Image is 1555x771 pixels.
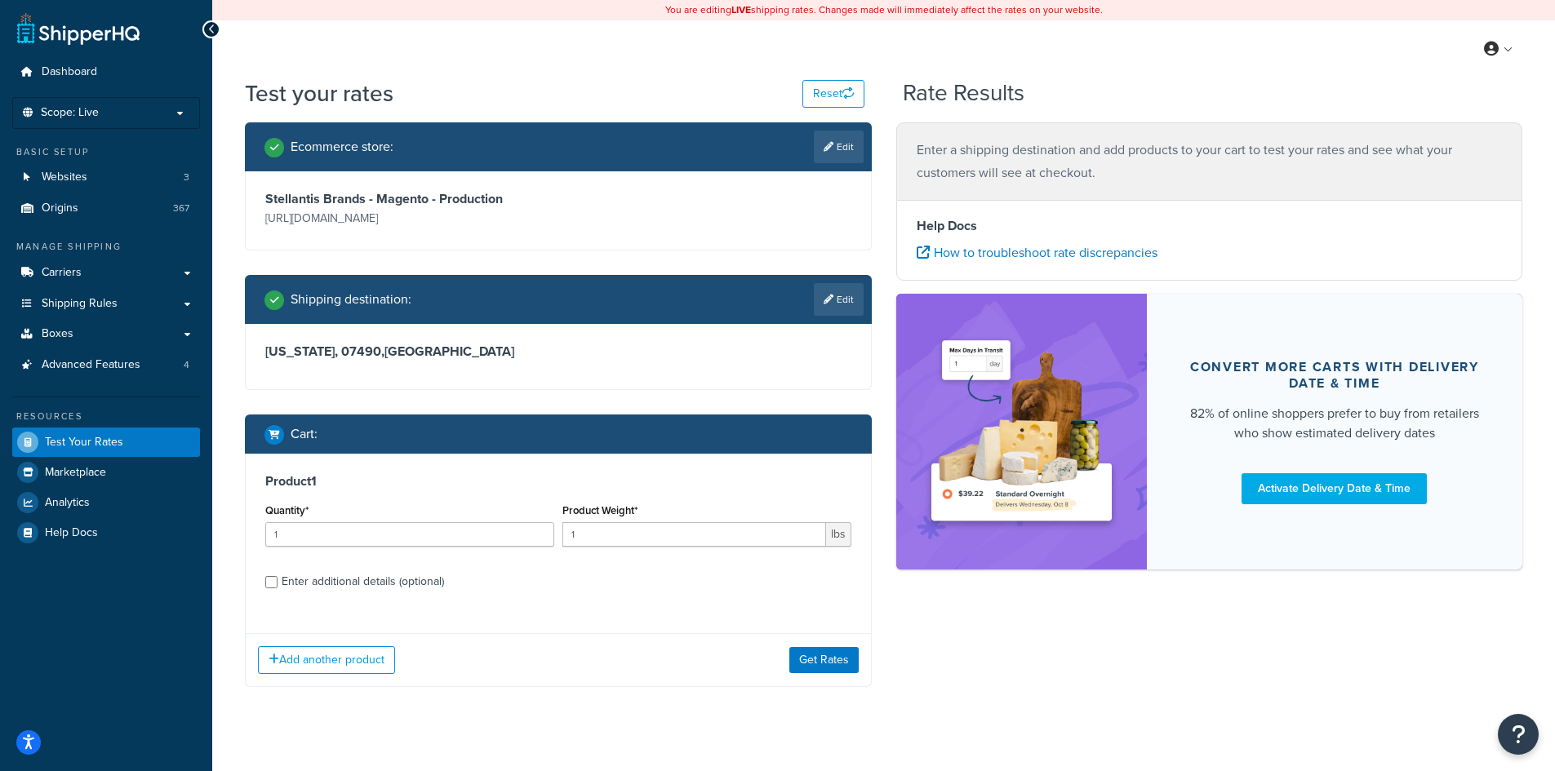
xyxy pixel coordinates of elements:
[12,193,200,224] li: Origins
[42,171,87,184] span: Websites
[917,216,1503,236] h4: Help Docs
[282,570,444,593] div: Enter additional details (optional)
[917,243,1157,262] a: How to troubleshoot rate discrepancies
[12,57,200,87] a: Dashboard
[1242,473,1427,504] a: Activate Delivery Date & Time
[265,473,851,490] h3: Product 1
[12,428,200,457] a: Test Your Rates
[12,350,200,380] a: Advanced Features4
[42,297,118,311] span: Shipping Rules
[265,522,554,547] input: 0
[265,191,554,207] h3: Stellantis Brands - Magento - Production
[1186,404,1484,443] div: 82% of online shoppers prefer to buy from retailers who show estimated delivery dates
[814,131,864,163] a: Edit
[1498,714,1539,755] button: Open Resource Center
[12,240,200,254] div: Manage Shipping
[42,202,78,215] span: Origins
[42,65,97,79] span: Dashboard
[917,139,1503,184] p: Enter a shipping destination and add products to your cart to test your rates and see what your c...
[12,518,200,547] a: Help Docs
[291,140,393,154] h2: Ecommerce store :
[45,496,90,510] span: Analytics
[12,162,200,193] a: Websites3
[562,504,638,516] label: Product Weight*
[265,343,851,360] h3: [US_STATE], 07490 , [GEOGRAPHIC_DATA]
[184,358,189,372] span: 4
[1186,359,1484,392] div: Convert more carts with delivery date & time
[826,522,851,547] span: lbs
[12,410,200,423] div: Resources
[12,458,200,487] a: Marketplace
[12,488,200,517] a: Analytics
[45,436,123,450] span: Test Your Rates
[265,504,309,516] label: Quantity*
[12,162,200,193] li: Websites
[245,78,393,109] h1: Test your rates
[45,526,98,540] span: Help Docs
[562,522,826,547] input: 0.00
[42,266,82,280] span: Carriers
[258,646,395,674] button: Add another product
[12,289,200,319] a: Shipping Rules
[12,319,200,349] a: Boxes
[42,327,73,341] span: Boxes
[731,2,751,17] b: LIVE
[12,193,200,224] a: Origins367
[12,258,200,288] a: Carriers
[173,202,189,215] span: 367
[45,466,106,480] span: Marketplace
[42,358,140,372] span: Advanced Features
[12,145,200,159] div: Basic Setup
[41,106,99,120] span: Scope: Live
[814,283,864,316] a: Edit
[265,576,278,588] input: Enter additional details (optional)
[789,647,859,673] button: Get Rates
[921,318,1122,545] img: feature-image-ddt-36eae7f7280da8017bfb280eaccd9c446f90b1fe08728e4019434db127062ab4.png
[291,292,411,307] h2: Shipping destination :
[291,427,318,441] h2: Cart :
[12,350,200,380] li: Advanced Features
[903,81,1024,106] h2: Rate Results
[184,171,189,184] span: 3
[802,80,864,108] button: Reset
[265,207,554,230] p: [URL][DOMAIN_NAME]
